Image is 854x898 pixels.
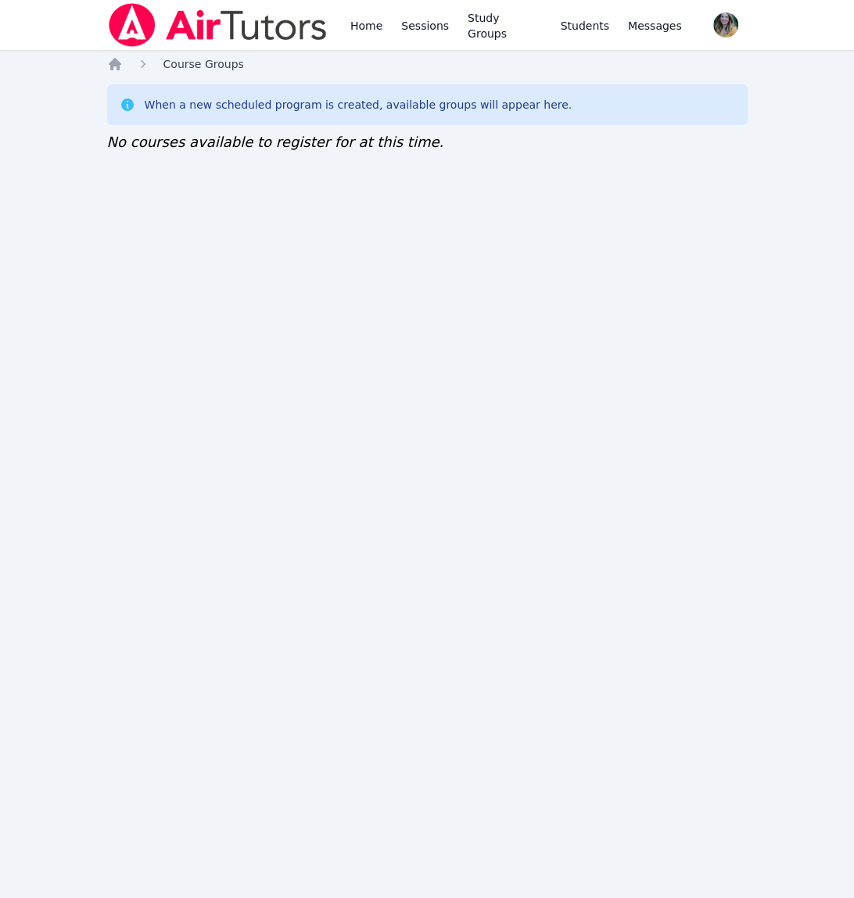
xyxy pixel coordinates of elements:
nav: Breadcrumb [107,56,748,72]
a: Course Groups [163,56,244,72]
div: When a new scheduled program is created, available groups will appear here. [145,97,572,113]
span: No courses available to register for at this time. [107,134,444,150]
span: Messages [628,18,682,34]
span: Course Groups [163,58,244,70]
img: Air Tutors [107,3,328,47]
